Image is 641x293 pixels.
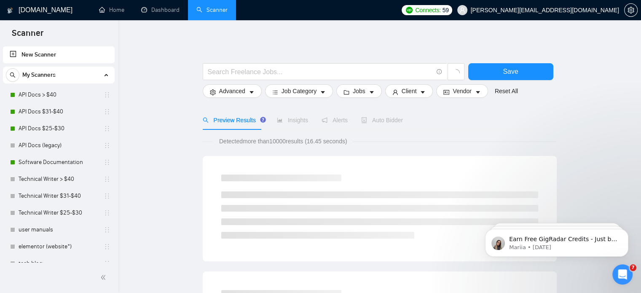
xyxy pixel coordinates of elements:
[249,89,255,95] span: caret-down
[203,117,263,124] span: Preview Results
[19,188,99,204] a: Technical Writer $31-$40
[336,84,382,98] button: folderJobscaret-down
[104,159,110,166] span: holder
[104,260,110,267] span: holder
[100,273,109,282] span: double-left
[104,193,110,199] span: holder
[402,86,417,96] span: Client
[468,63,553,80] button: Save
[361,117,403,124] span: Auto Bidder
[277,117,308,124] span: Insights
[320,89,326,95] span: caret-down
[5,27,50,45] span: Scanner
[322,117,348,124] span: Alerts
[6,68,19,82] button: search
[203,117,209,123] span: search
[415,5,440,15] span: Connects:
[361,117,367,123] span: robot
[208,67,433,77] input: Search Freelance Jobs...
[104,91,110,98] span: holder
[369,89,375,95] span: caret-down
[322,117,327,123] span: notification
[472,211,641,270] iframe: Intercom notifications message
[19,103,99,120] a: API Docs $31-$40
[19,137,99,154] a: API Docs (legacy)
[104,142,110,149] span: holder
[436,84,488,98] button: idcardVendorcaret-down
[19,171,99,188] a: Technical Writer > $40
[443,5,449,15] span: 59
[475,89,481,95] span: caret-down
[624,7,638,13] a: setting
[453,86,471,96] span: Vendor
[22,67,56,83] span: My Scanners
[272,89,278,95] span: bars
[99,6,124,13] a: homeHome
[141,6,180,13] a: dashboardDashboard
[265,84,333,98] button: barsJob Categorycaret-down
[612,264,633,285] iframe: Intercom live chat
[213,137,353,146] span: Detected more than 10000 results (16.45 seconds)
[6,72,19,78] span: search
[624,3,638,17] button: setting
[19,238,99,255] a: elementor (website*)
[104,243,110,250] span: holder
[452,69,460,77] span: loading
[104,210,110,216] span: holder
[7,4,13,17] img: logo
[19,255,99,272] a: tech blog
[343,89,349,95] span: folder
[420,89,426,95] span: caret-down
[630,264,636,271] span: 7
[437,69,442,75] span: info-circle
[203,84,262,98] button: settingAdvancedcaret-down
[385,84,433,98] button: userClientcaret-down
[219,86,245,96] span: Advanced
[495,86,518,96] a: Reset All
[259,116,267,124] div: Tooltip anchor
[210,89,216,95] span: setting
[459,7,465,13] span: user
[10,46,108,63] a: New Scanner
[104,226,110,233] span: holder
[277,117,283,123] span: area-chart
[282,86,316,96] span: Job Category
[503,66,518,77] span: Save
[19,120,99,137] a: API Docs $25-$30
[104,125,110,132] span: holder
[392,89,398,95] span: user
[19,154,99,171] a: Software Documentation
[104,108,110,115] span: holder
[406,7,413,13] img: upwork-logo.png
[104,176,110,183] span: holder
[353,86,365,96] span: Jobs
[3,46,115,63] li: New Scanner
[443,89,449,95] span: idcard
[19,86,99,103] a: API Docs > $40
[19,221,99,238] a: user manuals
[19,204,99,221] a: Technical Writer $25-$30
[196,6,228,13] a: searchScanner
